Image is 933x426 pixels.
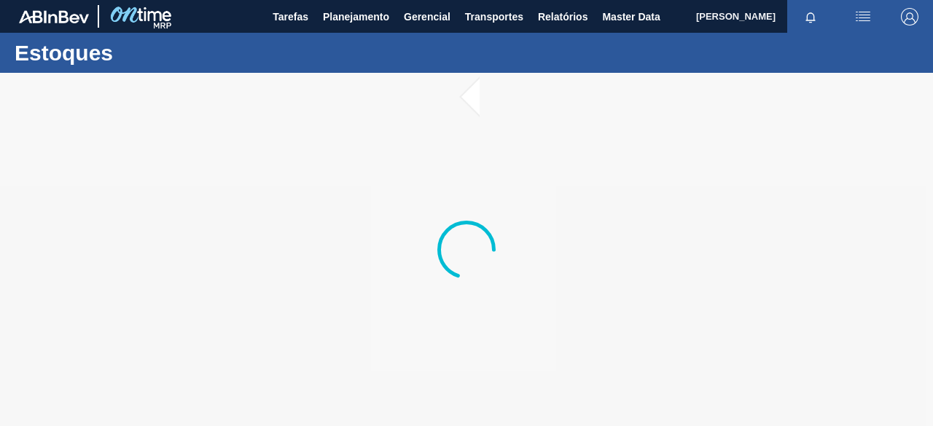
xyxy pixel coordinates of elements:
button: Notificações [787,7,834,27]
img: Logout [901,8,918,25]
span: Transportes [465,8,523,25]
span: Planejamento [323,8,389,25]
h1: Estoques [15,44,273,61]
span: Tarefas [273,8,308,25]
img: TNhmsLtSVTkK8tSr43FrP2fwEKptu5GPRR3wAAAABJRU5ErkJggg== [19,10,89,23]
span: Relatórios [538,8,587,25]
img: userActions [854,8,872,25]
span: Gerencial [404,8,450,25]
span: Master Data [602,8,660,25]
